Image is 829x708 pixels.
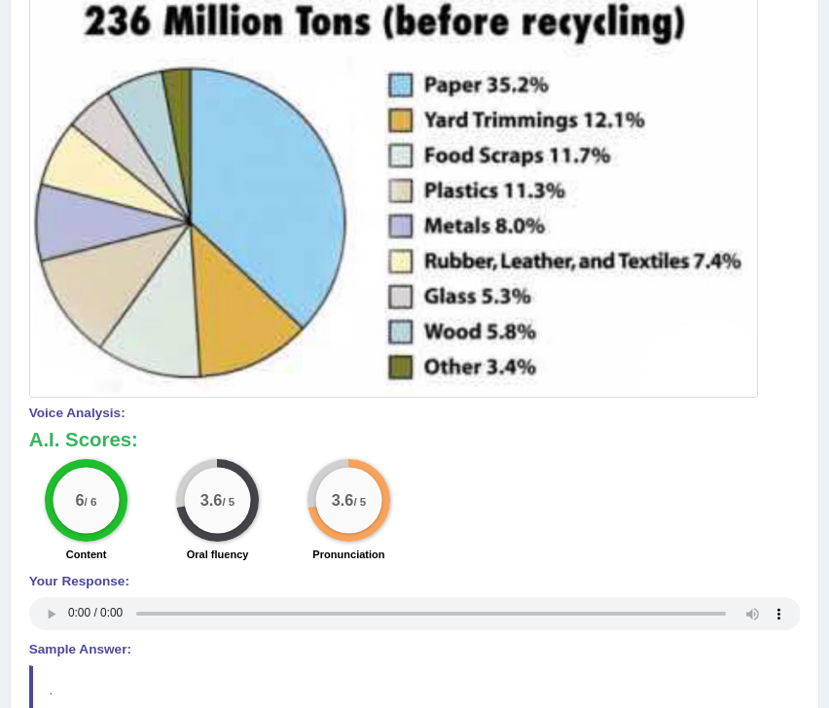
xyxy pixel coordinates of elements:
[29,429,138,450] b: A.I. Scores:
[353,496,366,509] small: / 5
[332,492,354,510] big: 3.6
[29,575,801,589] h4: Your Response:
[66,547,107,562] label: Content
[29,643,801,657] h4: Sample Answer:
[29,407,801,421] h4: Voice Analysis:
[312,547,384,562] label: Pronunciation
[76,492,85,510] big: 6
[85,496,97,509] small: / 6
[200,492,223,510] big: 3.6
[187,547,249,562] label: Oral fluency
[222,496,234,509] small: / 5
